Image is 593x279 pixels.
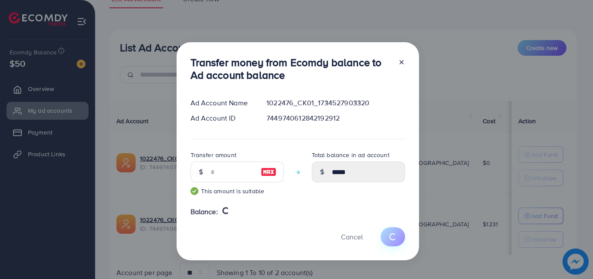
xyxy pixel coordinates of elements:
[312,151,389,159] label: Total balance in ad account
[184,113,260,123] div: Ad Account ID
[191,151,236,159] label: Transfer amount
[191,56,391,81] h3: Transfer money from Ecomdy balance to Ad account balance
[341,232,363,242] span: Cancel
[184,98,260,108] div: Ad Account Name
[191,187,284,195] small: This amount is suitable
[191,187,198,195] img: guide
[191,207,218,217] span: Balance:
[259,113,412,123] div: 7449740612842192912
[261,167,276,177] img: image
[259,98,412,108] div: 1022476_CK01_1734527903320
[330,227,374,246] button: Cancel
